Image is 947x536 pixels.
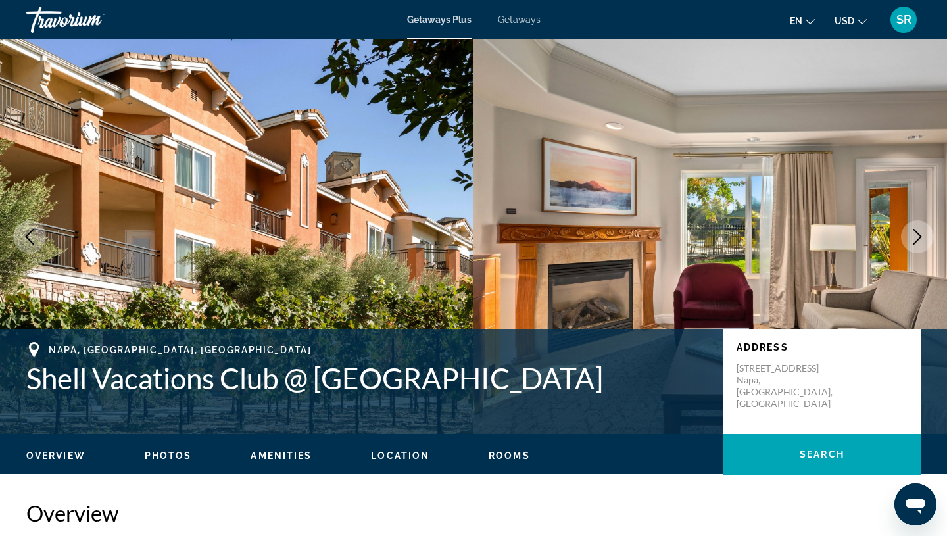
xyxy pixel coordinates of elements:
span: Photos [145,451,192,461]
button: Next image [901,220,934,253]
span: USD [835,16,854,26]
button: Amenities [251,450,312,462]
button: User Menu [886,6,921,34]
span: Rooms [489,451,530,461]
p: Address [737,342,908,353]
h1: Shell Vacations Club @ [GEOGRAPHIC_DATA] [26,361,710,395]
span: Location [371,451,429,461]
a: Getaways [498,14,541,25]
a: Travorium [26,3,158,37]
h2: Overview [26,500,921,526]
button: Photos [145,450,192,462]
span: Overview [26,451,85,461]
button: Overview [26,450,85,462]
span: Napa, [GEOGRAPHIC_DATA], [GEOGRAPHIC_DATA] [49,345,312,355]
span: Amenities [251,451,312,461]
a: Getaways Plus [407,14,472,25]
button: Rooms [489,450,530,462]
button: Change currency [835,11,867,30]
button: Location [371,450,429,462]
iframe: Button to launch messaging window [894,483,936,525]
button: Search [723,434,921,475]
span: en [790,16,802,26]
button: Previous image [13,220,46,253]
span: SR [896,13,911,26]
p: [STREET_ADDRESS] Napa, [GEOGRAPHIC_DATA], [GEOGRAPHIC_DATA] [737,362,842,410]
span: Search [800,449,844,460]
button: Change language [790,11,815,30]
